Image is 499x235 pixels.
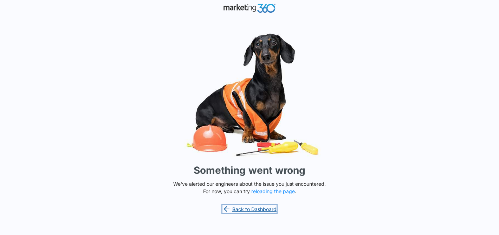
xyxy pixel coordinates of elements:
img: Marketing 360 Logo [223,2,276,14]
h1: Something went wrong [194,163,305,178]
a: Back to Dashboard [222,205,277,213]
p: We've alerted our engineers about the issue you just encountered. For now, you can try . [170,180,329,195]
button: reloading the page [251,189,295,194]
img: Sad Dog [144,29,355,160]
